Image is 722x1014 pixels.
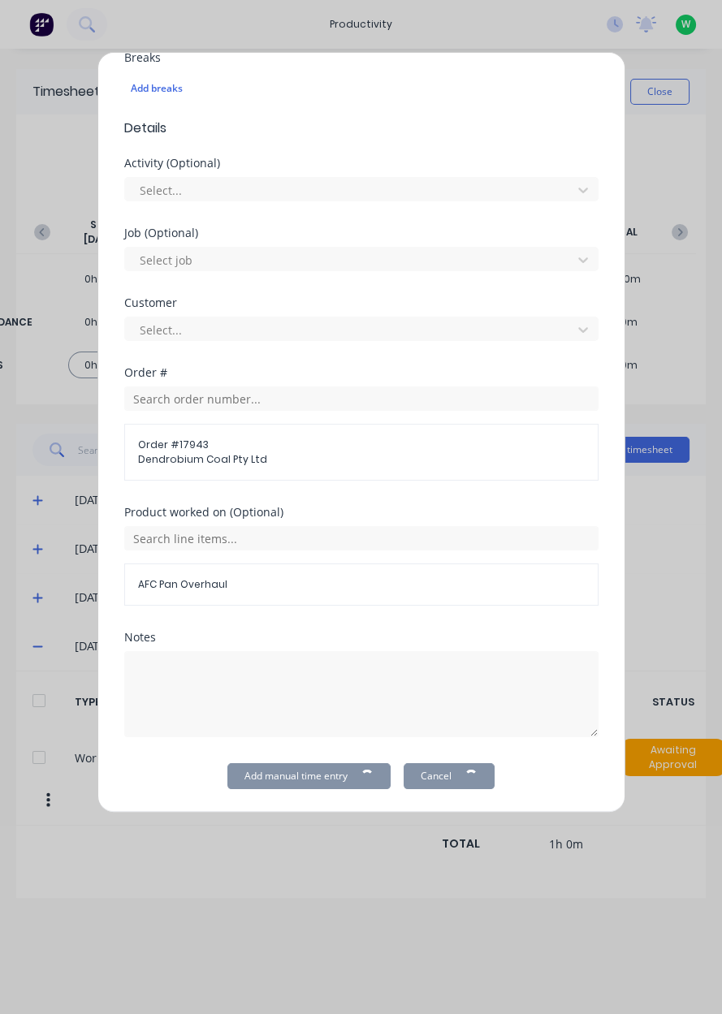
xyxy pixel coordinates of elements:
[124,386,599,411] input: Search order number...
[124,119,599,138] span: Details
[138,438,585,452] span: Order # 17943
[124,367,599,378] div: Order #
[124,157,599,169] div: Activity (Optional)
[227,763,391,789] button: Add manual time entry
[138,577,585,592] span: AFC Pan Overhaul
[124,526,599,550] input: Search line items...
[131,78,592,99] div: Add breaks
[124,507,599,518] div: Product worked on (Optional)
[124,227,599,239] div: Job (Optional)
[124,297,599,309] div: Customer
[124,632,599,643] div: Notes
[404,763,495,789] button: Cancel
[124,52,599,63] div: Breaks
[138,452,585,467] span: Dendrobium Coal Pty Ltd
